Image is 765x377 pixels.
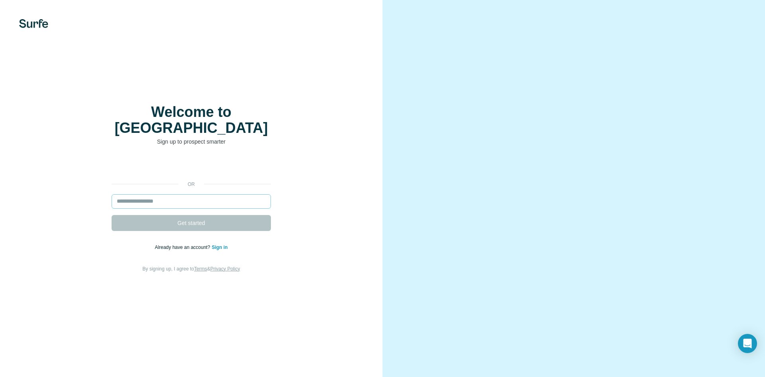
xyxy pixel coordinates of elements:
[194,266,207,272] a: Terms
[19,19,48,28] img: Surfe's logo
[212,245,228,250] a: Sign in
[112,138,271,146] p: Sign up to prospect smarter
[210,266,240,272] a: Privacy Policy
[155,245,212,250] span: Already have an account?
[178,181,204,188] p: or
[143,266,240,272] span: By signing up, I agree to &
[112,104,271,136] h1: Welcome to [GEOGRAPHIC_DATA]
[738,334,757,353] div: Open Intercom Messenger
[108,158,275,175] iframe: Sign in with Google Button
